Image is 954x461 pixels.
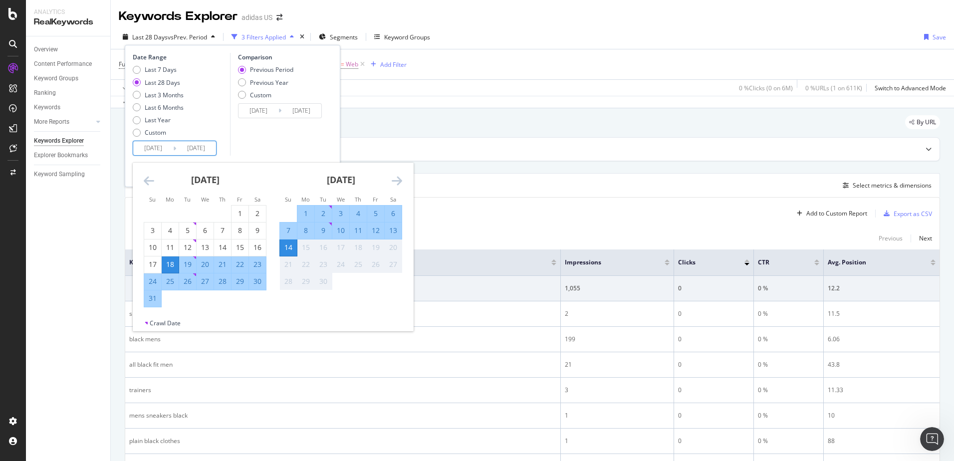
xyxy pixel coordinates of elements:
div: 3 Filters Applied [241,33,286,41]
div: arrow-right-arrow-left [276,14,282,21]
td: Not available. Monday, September 15, 2025 [297,239,315,256]
div: trainers [129,386,556,395]
td: Selected. Friday, September 5, 2025 [367,205,385,222]
div: black mens [129,335,556,344]
small: Tu [184,196,191,203]
td: Selected. Monday, August 25, 2025 [162,273,179,290]
div: 0 [678,284,750,293]
td: Selected. Monday, September 1, 2025 [297,205,315,222]
td: Selected as end date. Sunday, September 14, 2025 [280,239,297,256]
div: 7 [280,226,297,235]
td: Selected. Friday, August 29, 2025 [232,273,249,290]
div: 12 [367,226,384,235]
div: Keywords [34,102,60,113]
strong: [DATE] [327,174,355,186]
div: 0 % [758,309,819,318]
div: Save [933,33,946,41]
div: 11 [350,226,367,235]
div: plain black clothes [129,437,556,446]
input: Start Date [133,141,173,155]
td: Choose Sunday, August 3, 2025 as your check-out date. It’s available. [144,222,162,239]
div: 0 [678,411,750,420]
td: Not available. Thursday, September 25, 2025 [350,256,367,273]
span: Full URL [119,60,141,68]
button: Keyword Groups [370,29,434,45]
div: 0 [678,386,750,395]
div: 16 [249,242,266,252]
div: 25 [162,276,179,286]
div: 4 [162,226,179,235]
div: Last 3 Months [145,91,184,99]
div: 3 [332,209,349,219]
div: 0 % [758,411,819,420]
td: Selected as start date. Monday, August 18, 2025 [162,256,179,273]
td: Choose Sunday, August 10, 2025 as your check-out date. It’s available. [144,239,162,256]
div: Last 7 Days [133,65,184,74]
div: adidas US [241,12,272,22]
td: Choose Friday, August 8, 2025 as your check-out date. It’s available. [232,222,249,239]
span: vs Prev. Period [168,33,207,41]
div: RealKeywords [34,16,102,28]
span: = [341,60,344,68]
div: 6 [197,226,214,235]
td: Selected. Saturday, August 30, 2025 [249,273,266,290]
div: Previous Year [250,78,288,87]
td: Choose Wednesday, August 6, 2025 as your check-out date. It’s available. [197,222,214,239]
input: Start Date [238,104,278,118]
div: 9 [249,226,266,235]
div: 26 [179,276,196,286]
td: Not available. Friday, September 19, 2025 [367,239,385,256]
a: Overview [34,44,103,55]
div: 20 [197,259,214,269]
td: Selected. Thursday, August 28, 2025 [214,273,232,290]
div: 25 [350,259,367,269]
a: Keywords [34,102,103,113]
div: 30 [315,276,332,286]
td: Not available. Wednesday, September 17, 2025 [332,239,350,256]
div: Previous [879,234,903,242]
div: Last 3 Months [133,91,184,99]
div: 6 [385,209,402,219]
div: 14 [280,242,297,252]
small: We [337,196,345,203]
small: Sa [254,196,260,203]
button: 3 Filters Applied [228,29,298,45]
div: 2 [565,309,670,318]
div: 17 [144,259,161,269]
div: 11 [162,242,179,252]
small: Su [149,196,156,203]
input: End Date [281,104,321,118]
div: Keywords Explorer [34,136,84,146]
button: Add Filter [367,58,407,70]
div: Export as CSV [894,210,932,218]
div: Last 7 Days [145,65,177,74]
button: Segments [315,29,362,45]
div: Previous Year [238,78,293,87]
td: Selected. Friday, August 22, 2025 [232,256,249,273]
div: 0 [678,437,750,446]
div: 43.8 [828,360,936,369]
div: 10 [144,242,161,252]
small: Su [285,196,291,203]
td: Selected. Wednesday, September 10, 2025 [332,222,350,239]
td: Selected. Wednesday, August 27, 2025 [197,273,214,290]
td: Choose Wednesday, August 13, 2025 as your check-out date. It’s available. [197,239,214,256]
div: 6.06 [828,335,936,344]
small: Fr [237,196,242,203]
button: Save [920,29,946,45]
div: 1 [565,411,670,420]
div: 28 [214,276,231,286]
div: 29 [297,276,314,286]
div: 19 [179,259,196,269]
div: Last 28 Days [133,78,184,87]
div: 0 % [758,360,819,369]
div: Previous Period [238,65,293,74]
div: Keywords Explorer [119,8,238,25]
div: 12.2 [828,284,936,293]
td: Choose Monday, August 4, 2025 as your check-out date. It’s available. [162,222,179,239]
div: 20 [385,242,402,252]
div: 1 [297,209,314,219]
td: Choose Friday, August 15, 2025 as your check-out date. It’s available. [232,239,249,256]
button: Last 28 DaysvsPrev. Period [119,29,219,45]
div: Crawl Date [150,319,181,327]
